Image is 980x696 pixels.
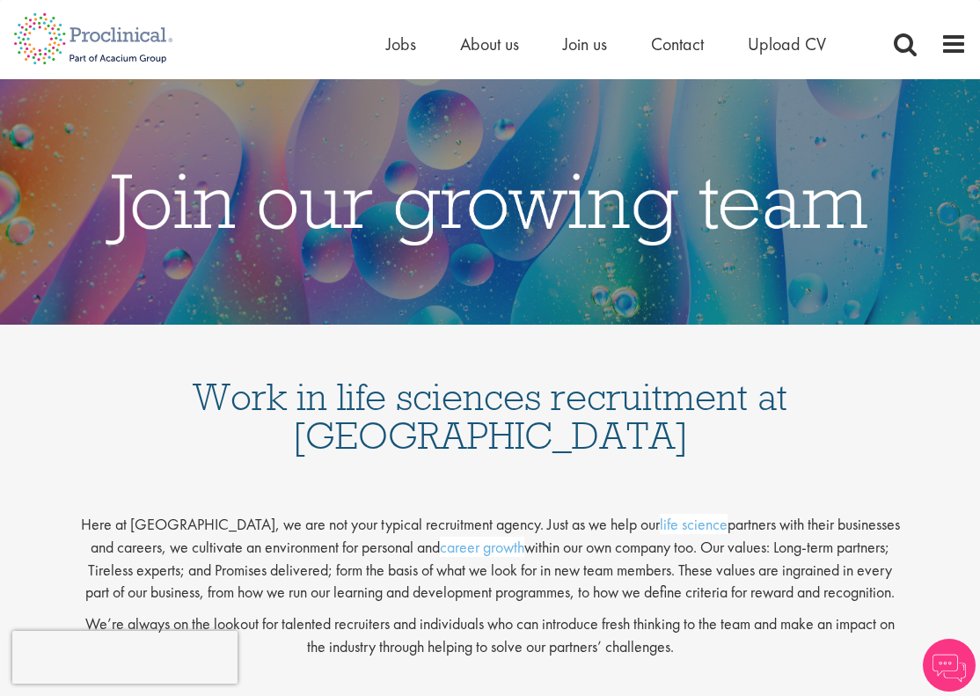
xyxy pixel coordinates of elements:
a: Upload CV [748,33,826,55]
h1: Work in life sciences recruitment at [GEOGRAPHIC_DATA] [77,342,903,455]
img: Chatbot [923,639,976,692]
p: Here at [GEOGRAPHIC_DATA], we are not your typical recruitment agency. Just as we help our partne... [77,499,903,604]
p: We’re always on the lookout for talented recruiters and individuals who can introduce fresh think... [77,612,903,657]
a: life science [660,514,728,534]
a: career growth [440,537,524,557]
a: Join us [563,33,607,55]
a: Contact [651,33,704,55]
a: About us [460,33,519,55]
iframe: reCAPTCHA [12,631,238,684]
a: Jobs [386,33,416,55]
